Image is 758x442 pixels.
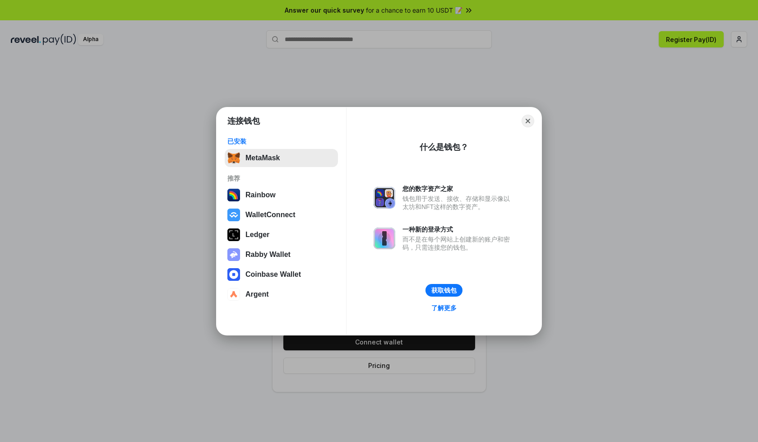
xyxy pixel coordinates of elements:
[227,189,240,201] img: svg+xml,%3Csvg%20width%3D%22120%22%20height%3D%22120%22%20viewBox%3D%220%200%20120%20120%22%20fil...
[225,265,338,284] button: Coinbase Wallet
[227,116,260,126] h1: 连接钱包
[374,187,395,209] img: svg+xml,%3Csvg%20xmlns%3D%22http%3A%2F%2Fwww.w3.org%2F2000%2Fsvg%22%20fill%3D%22none%22%20viewBox...
[227,268,240,281] img: svg+xml,%3Csvg%20width%3D%2228%22%20height%3D%2228%22%20viewBox%3D%220%200%2028%2028%22%20fill%3D...
[225,206,338,224] button: WalletConnect
[402,225,514,233] div: 一种新的登录方式
[245,154,280,162] div: MetaMask
[425,284,462,297] button: 获取钱包
[426,302,462,314] a: 了解更多
[402,235,514,251] div: 而不是在每个网站上创建新的账户和密码，只需连接您的钱包。
[225,285,338,303] button: Argent
[227,137,335,145] div: 已安装
[402,195,514,211] div: 钱包用于发送、接收、存储和显示像以太坊和NFT这样的数字资产。
[225,226,338,244] button: Ledger
[227,174,335,182] div: 推荐
[245,191,276,199] div: Rainbow
[227,228,240,241] img: svg+xml,%3Csvg%20xmlns%3D%22http%3A%2F%2Fwww.w3.org%2F2000%2Fsvg%22%20width%3D%2228%22%20height%3...
[227,288,240,301] img: svg+xml,%3Csvg%20width%3D%2228%22%20height%3D%2228%22%20viewBox%3D%220%200%2028%2028%22%20fill%3D...
[227,248,240,261] img: svg+xml,%3Csvg%20xmlns%3D%22http%3A%2F%2Fwww.w3.org%2F2000%2Fsvg%22%20fill%3D%22none%22%20viewBox...
[431,286,457,294] div: 获取钱包
[245,211,296,219] div: WalletConnect
[227,209,240,221] img: svg+xml,%3Csvg%20width%3D%2228%22%20height%3D%2228%22%20viewBox%3D%220%200%2028%2028%22%20fill%3D...
[431,304,457,312] div: 了解更多
[245,290,269,298] div: Argent
[374,228,395,249] img: svg+xml,%3Csvg%20xmlns%3D%22http%3A%2F%2Fwww.w3.org%2F2000%2Fsvg%22%20fill%3D%22none%22%20viewBox...
[225,246,338,264] button: Rabby Wallet
[225,186,338,204] button: Rainbow
[227,152,240,164] img: svg+xml,%3Csvg%20fill%3D%22none%22%20height%3D%2233%22%20viewBox%3D%220%200%2035%2033%22%20width%...
[420,142,468,153] div: 什么是钱包？
[522,115,534,127] button: Close
[402,185,514,193] div: 您的数字资产之家
[245,270,301,279] div: Coinbase Wallet
[245,231,269,239] div: Ledger
[225,149,338,167] button: MetaMask
[245,251,291,259] div: Rabby Wallet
